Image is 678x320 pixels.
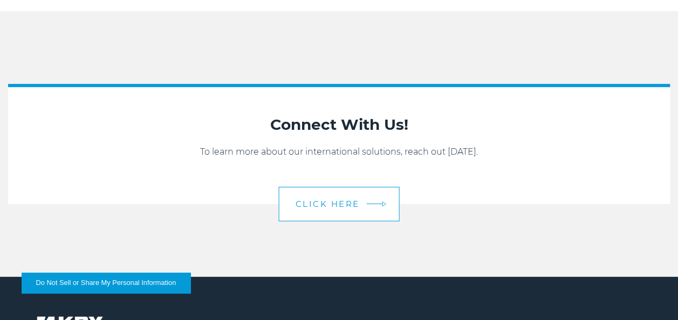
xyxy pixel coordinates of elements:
img: arrow [382,201,386,207]
span: CLICK HERE [296,200,360,208]
p: To learn more about our international solutions, reach out [DATE]. [19,145,659,158]
h2: Connect With Us! [19,114,659,135]
a: CLICK HERE arrow arrow [279,187,400,221]
iframe: Chat Widget [624,268,678,320]
button: Do Not Sell or Share My Personal Information [22,273,190,293]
